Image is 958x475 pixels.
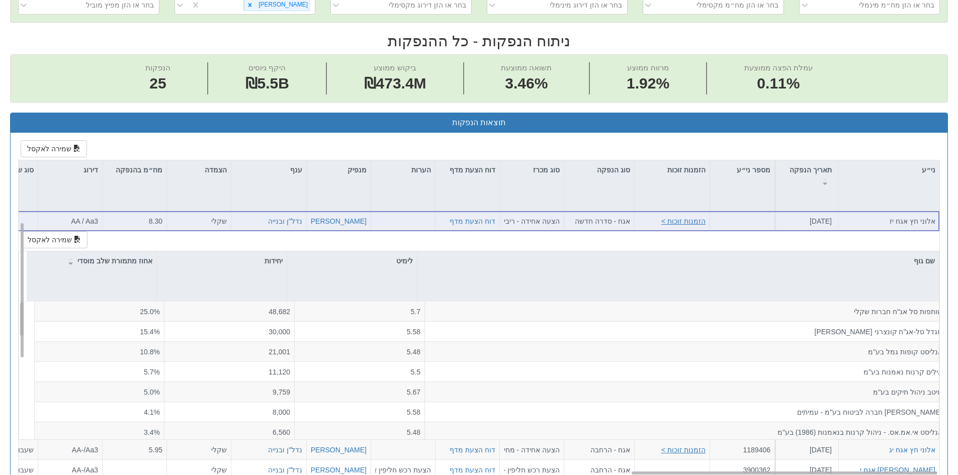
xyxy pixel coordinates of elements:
[500,160,564,179] div: סוג מכרז
[364,75,426,91] span: ₪473.4M
[103,160,166,191] div: מח״מ בהנפקה
[299,307,420,317] div: 5.7
[299,366,420,376] div: 5.5
[779,216,832,226] div: [DATE]
[860,464,935,474] button: [PERSON_NAME] אגח י
[167,160,231,179] div: הצמדה
[268,444,302,454] div: נדל"ן ובנייה
[661,216,706,226] button: הזמנות זוכות >
[744,63,813,72] span: עמלת הפצה ממוצעת
[309,464,367,474] button: [PERSON_NAME]
[171,444,227,454] div: שקלי
[145,73,170,94] span: 25
[309,216,367,226] button: [PERSON_NAME]
[627,63,668,72] span: מרווח ממוצע
[299,427,420,437] div: 5.48
[429,427,942,437] div: אנליסט אי.אמ.אס. - ניהול קרנות בנאמנות (1986) בע"מ
[157,251,287,270] div: יחידות
[21,231,88,248] button: שמירה לאקסל
[843,216,935,226] div: אלוני חץ אגח יז
[299,346,420,356] div: 5.48
[744,73,813,94] span: 0.11%
[168,387,290,397] div: 9,759
[776,160,838,191] div: תאריך הנפקה
[429,387,942,397] div: מיטב ניהול תיקים בע"מ
[18,118,940,127] h3: תוצאות הנפקות
[436,160,499,191] div: דוח הצעת מדף
[21,140,87,157] button: שמירה לאקסל
[299,407,420,417] div: 5.58
[429,326,942,336] div: מגדל סל-אג"ח קונצרני [PERSON_NAME]
[168,366,290,376] div: 11,120
[371,160,435,179] div: הערות
[268,464,302,474] button: נדל"ן ובנייה
[168,346,290,356] div: 21,001
[39,307,160,317] div: 25.0%
[564,160,634,179] div: סוג הנפקה
[307,160,371,179] div: מנפיק
[635,160,710,179] div: הזמנות זוכות
[39,346,160,356] div: 10.8%
[171,216,227,226] div: שקלי
[779,444,832,454] div: [DATE]
[171,464,227,474] div: שקלי
[168,427,290,437] div: 6,560
[107,216,162,226] div: 8.30
[429,307,942,317] div: שותפות סל אג"ח חברות שקלי
[10,33,948,49] h2: ניתוח הנפקות - כל ההנפקות
[450,445,495,453] a: דוח הצעת מדף
[107,444,162,454] div: 5.95
[309,444,367,454] button: [PERSON_NAME]
[248,63,286,72] span: היקף גיוסים
[568,216,630,226] div: אגח - סדרה חדשה
[42,444,98,454] div: AA-/Aa3
[504,444,560,454] div: הצעה אחידה - מחיר
[429,407,942,417] div: [PERSON_NAME] חברה לביטוח בע"מ - עמיתים
[287,251,417,270] div: לימיט
[42,216,98,226] div: AA / Aa3
[889,444,935,454] button: אלוני חץ אגח יג
[168,307,290,317] div: 48,682
[39,387,160,397] div: 5.0%
[417,251,939,270] div: שם גוף
[779,464,832,474] div: [DATE]
[39,326,160,336] div: 15.4%
[661,444,706,454] button: הזמנות זוכות >
[450,217,495,225] a: דוח הצעת מדף
[710,160,774,179] div: מספר ני״ע
[501,63,552,72] span: תשואה ממוצעת
[501,73,552,94] span: 3.46%
[429,366,942,376] div: אילים קרנות נאמנות בע"מ
[38,160,102,179] div: דירוג
[39,427,160,437] div: 3.4%
[268,216,302,226] button: נדל"ן ובנייה
[627,73,669,94] span: 1.92%
[39,407,160,417] div: 4.1%
[568,464,630,474] div: אגח - הרחבה
[299,326,420,336] div: 5.58
[231,160,306,179] div: ענף
[145,63,170,72] span: הנפקות
[299,387,420,397] div: 5.67
[714,464,770,474] div: 3900362
[568,444,630,454] div: אגח - הרחבה
[714,444,770,454] div: 1189406
[839,160,939,179] div: ני״ע
[429,346,942,356] div: אנליסט קופות גמל בע"מ
[245,75,289,91] span: ₪5.5B
[168,326,290,336] div: 30,000
[168,407,290,417] div: 8,000
[39,366,160,376] div: 5.7%
[504,464,560,474] div: הצעת רכש חליפין - יחס החלפה
[450,465,495,473] a: דוח הצעת מדף
[27,251,156,270] div: אחוז מתמורת שלב מוסדי
[375,464,431,474] div: הצעת רכש חליפין אל [PERSON_NAME] אגח [PERSON_NAME]
[42,464,98,474] div: AA-/Aa3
